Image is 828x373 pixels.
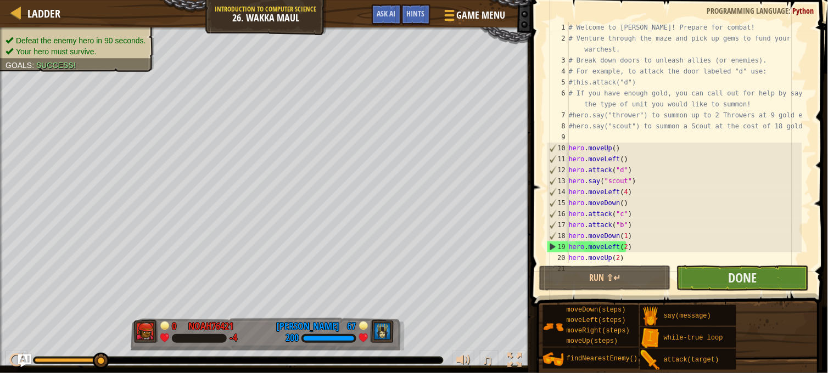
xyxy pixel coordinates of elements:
span: Programming language [707,5,789,16]
div: -4 [230,334,237,343]
div: Noah76421 [188,319,233,334]
div: 9 [547,132,569,143]
img: portrait.png [543,349,564,370]
img: portrait.png [640,306,661,327]
div: 7 [547,110,569,121]
button: Run ⇧↵ [539,265,671,291]
span: findNearestEnemy() [567,355,638,363]
div: 13 [547,176,569,187]
div: 8 [547,121,569,132]
span: Hints [407,8,425,19]
span: : [789,5,793,16]
div: 0 [172,319,183,329]
span: : [32,61,36,70]
div: 19 [547,241,569,252]
div: 5 [547,77,569,88]
span: say(message) [664,312,711,320]
button: Toggle fullscreen [504,351,526,373]
button: Ctrl + P: Play [5,351,27,373]
div: 6 [547,88,569,110]
button: Done [676,265,808,291]
span: Ladder [27,6,60,21]
div: 20 [547,252,569,263]
button: Game Menu [436,4,512,30]
button: Adjust volume [452,351,474,373]
div: 18 [547,230,569,241]
span: Game Menu [457,8,506,22]
img: portrait.png [543,317,564,337]
div: 200 [286,334,299,343]
span: moveDown(steps) [567,306,626,314]
span: Done [728,269,757,286]
span: moveRight(steps) [567,327,630,335]
div: 12 [547,165,569,176]
div: 21 [547,263,569,274]
li: Your hero must survive. [5,46,146,57]
span: Your hero must survive. [16,47,97,56]
span: Defeat the enemy hero in 90 seconds. [16,36,146,45]
img: portrait.png [640,350,661,371]
a: Ladder [22,6,60,21]
div: 3 [547,55,569,66]
li: Defeat the enemy hero in 90 seconds. [5,35,146,46]
img: thang_avatar_frame.png [370,320,394,343]
span: ♫ [482,352,493,369]
button: Ask AI [372,4,401,25]
span: Success! [36,61,76,70]
div: 17 [547,219,569,230]
div: 14 [547,187,569,197]
span: Goals [5,61,32,70]
div: 11 [547,154,569,165]
div: [PERSON_NAME] [276,319,340,334]
div: 10 [547,143,569,154]
span: while-true loop [664,334,723,342]
div: 1 [547,22,569,33]
div: 67 [345,319,356,329]
div: 4 [547,66,569,77]
span: Ask AI [377,8,396,19]
div: 2 [547,33,569,55]
div: 15 [547,197,569,208]
img: thang_avatar_frame.png [134,320,158,343]
span: moveLeft(steps) [567,317,626,324]
img: portrait.png [640,328,661,349]
div: 16 [547,208,569,219]
span: Python [793,5,814,16]
span: moveUp(steps) [567,337,618,345]
span: attack(target) [664,356,719,364]
button: ♫ [480,351,499,373]
button: Ask AI [18,354,31,368]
